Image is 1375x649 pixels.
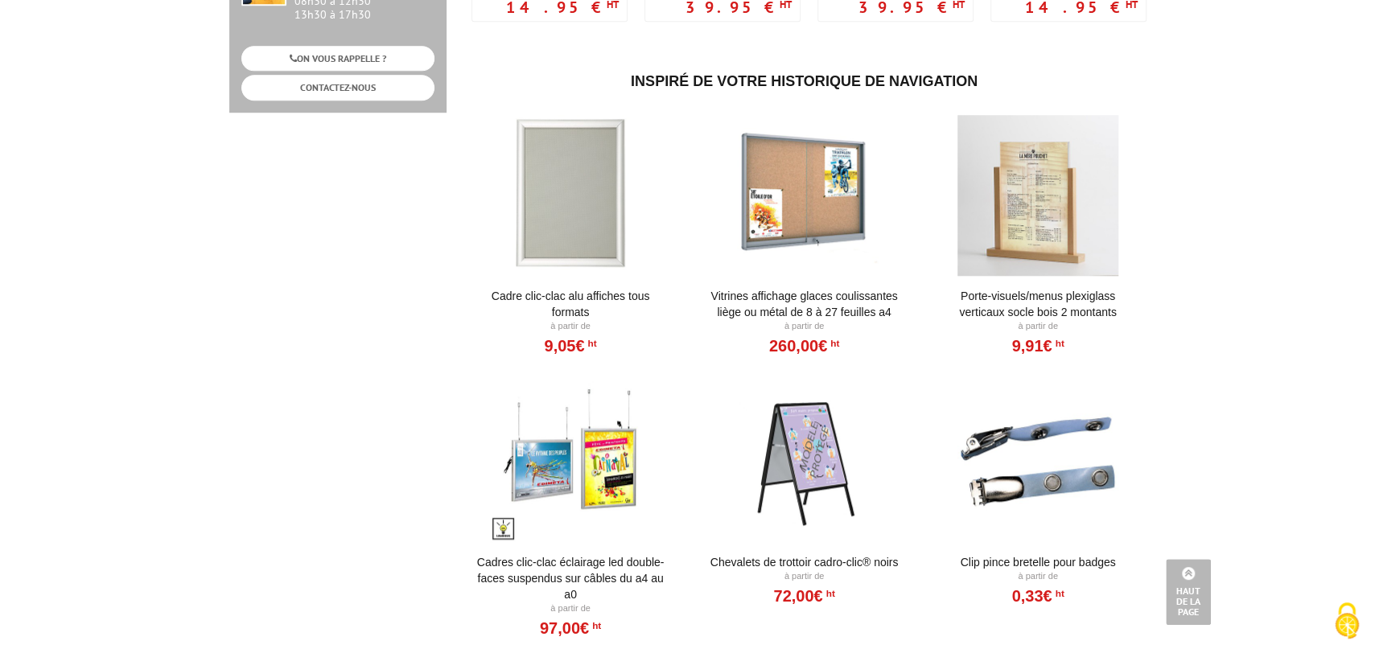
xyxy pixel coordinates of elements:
[705,554,904,570] a: Chevalets de trottoir Cadro-Clic® Noirs
[939,570,1138,583] p: À partir de
[705,570,904,583] p: À partir de
[589,620,601,631] sup: HT
[823,588,835,599] sup: HT
[773,591,834,601] a: 72,00€HT
[939,320,1138,333] p: À partir de
[1011,341,1064,351] a: 9,91€HT
[471,554,670,602] a: Cadres clic-clac éclairage LED double-faces suspendus sur câbles du A4 au A0
[685,2,792,12] p: 39.95 €
[769,341,839,351] a: 260,00€HT
[1025,2,1138,12] p: 14.95 €
[1327,601,1367,641] img: Cookies (fenêtre modale)
[705,288,904,320] a: Vitrines affichage glaces coulissantes liège ou métal de 8 à 27 feuilles A4
[1166,559,1211,625] a: Haut de la page
[471,288,670,320] a: Cadre Clic-Clac Alu affiches tous formats
[1319,594,1375,649] button: Cookies (fenêtre modale)
[241,75,434,100] a: CONTACTEZ-NOUS
[705,320,904,333] p: À partir de
[544,341,596,351] a: 9,05€HT
[506,2,619,12] p: 14.95 €
[1052,588,1064,599] sup: HT
[1011,591,1064,601] a: 0,33€HT
[858,2,965,12] p: 39.95 €
[939,554,1138,570] a: Clip Pince bretelle pour badges
[1052,338,1064,349] sup: HT
[241,46,434,71] a: ON VOUS RAPPELLE ?
[471,320,670,333] p: À partir de
[584,338,596,349] sup: HT
[939,288,1138,320] a: Porte-Visuels/Menus Plexiglass Verticaux Socle Bois 2 Montants
[631,73,978,89] span: Inspiré de votre historique de navigation
[540,623,601,633] a: 97,00€HT
[471,602,670,615] p: À partir de
[827,338,839,349] sup: HT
